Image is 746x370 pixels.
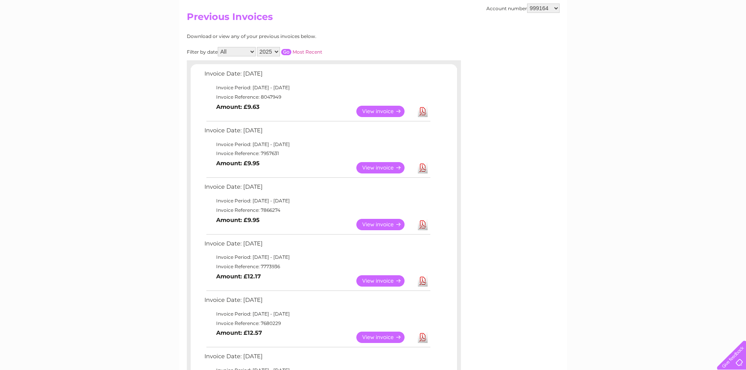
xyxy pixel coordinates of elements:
[216,217,260,224] b: Amount: £9.95
[26,20,66,44] img: logo.png
[202,206,432,215] td: Invoice Reference: 7866274
[678,33,689,39] a: Blog
[202,83,432,92] td: Invoice Period: [DATE] - [DATE]
[418,219,428,230] a: Download
[356,162,414,173] a: View
[628,33,645,39] a: Energy
[202,309,432,319] td: Invoice Period: [DATE] - [DATE]
[216,103,260,110] b: Amount: £9.63
[187,47,392,56] div: Filter by date
[418,106,428,117] a: Download
[202,295,432,309] td: Invoice Date: [DATE]
[694,33,713,39] a: Contact
[356,275,414,287] a: View
[202,69,432,83] td: Invoice Date: [DATE]
[356,106,414,117] a: View
[202,253,432,262] td: Invoice Period: [DATE] - [DATE]
[202,149,432,158] td: Invoice Reference: 7957631
[356,332,414,343] a: View
[216,273,261,280] b: Amount: £12.17
[720,33,739,39] a: Log out
[216,329,262,336] b: Amount: £12.57
[216,160,260,167] b: Amount: £9.95
[356,219,414,230] a: View
[486,4,560,13] div: Account number
[187,11,560,26] h2: Previous Invoices
[202,238,432,253] td: Invoice Date: [DATE]
[418,162,428,173] a: Download
[650,33,673,39] a: Telecoms
[202,140,432,149] td: Invoice Period: [DATE] - [DATE]
[598,4,652,14] a: 0333 014 3131
[202,92,432,102] td: Invoice Reference: 8047949
[418,275,428,287] a: Download
[187,34,392,39] div: Download or view any of your previous invoices below.
[202,319,432,328] td: Invoice Reference: 7680229
[293,49,322,55] a: Most Recent
[202,125,432,140] td: Invoice Date: [DATE]
[202,182,432,196] td: Invoice Date: [DATE]
[202,196,432,206] td: Invoice Period: [DATE] - [DATE]
[188,4,558,38] div: Clear Business is a trading name of Verastar Limited (registered in [GEOGRAPHIC_DATA] No. 3667643...
[608,33,623,39] a: Water
[202,262,432,271] td: Invoice Reference: 7773936
[202,351,432,366] td: Invoice Date: [DATE]
[418,332,428,343] a: Download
